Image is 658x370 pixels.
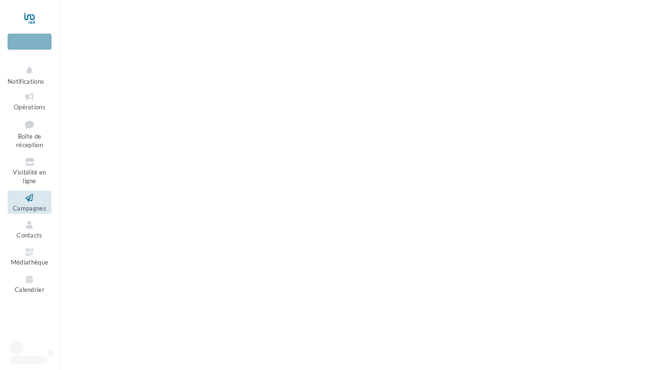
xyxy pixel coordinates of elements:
[8,272,52,295] a: Calendrier
[8,191,52,214] a: Campagnes
[8,245,52,268] a: Médiathèque
[11,259,49,266] span: Médiathèque
[8,34,52,50] div: Nouvelle campagne
[15,286,44,293] span: Calendrier
[8,78,44,85] span: Notifications
[17,231,43,239] span: Contacts
[13,168,46,185] span: Visibilité en ligne
[13,204,46,212] span: Campagnes
[8,155,52,187] a: Visibilité en ligne
[8,89,52,113] a: Opérations
[8,116,52,151] a: Boîte de réception
[8,218,52,241] a: Contacts
[16,132,43,149] span: Boîte de réception
[14,103,45,111] span: Opérations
